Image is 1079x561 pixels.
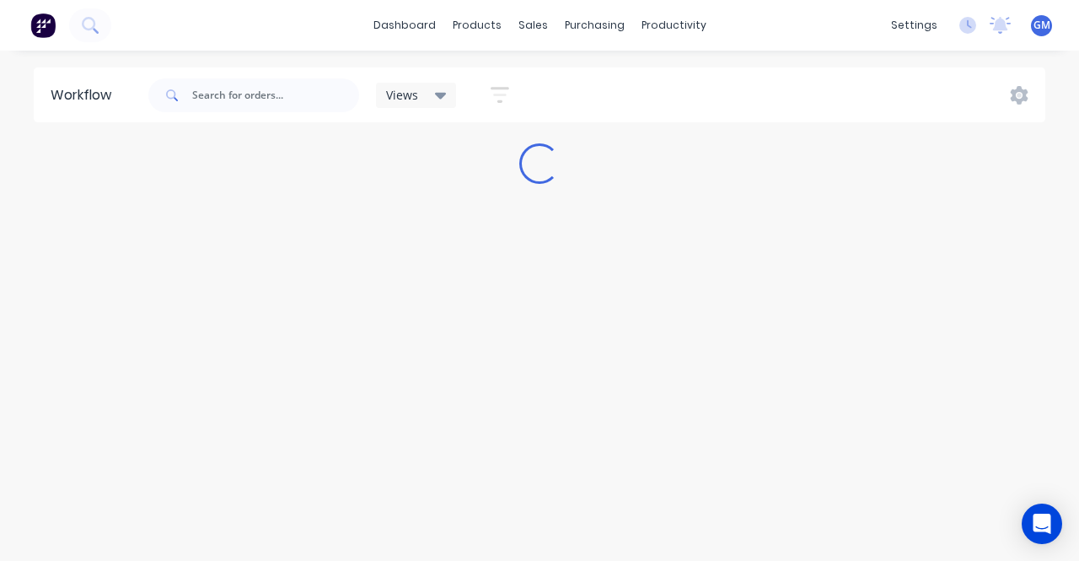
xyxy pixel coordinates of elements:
[556,13,633,38] div: purchasing
[365,13,444,38] a: dashboard
[1022,504,1062,544] div: Open Intercom Messenger
[30,13,56,38] img: Factory
[192,78,359,112] input: Search for orders...
[444,13,510,38] div: products
[883,13,946,38] div: settings
[633,13,715,38] div: productivity
[1033,18,1050,33] span: GM
[51,85,120,105] div: Workflow
[510,13,556,38] div: sales
[386,86,418,104] span: Views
